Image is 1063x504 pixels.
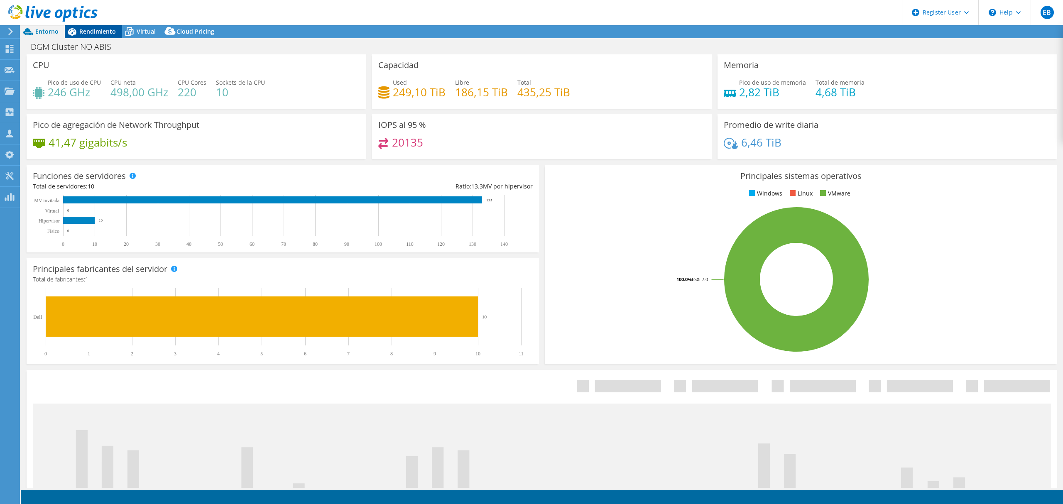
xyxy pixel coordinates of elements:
[486,198,492,202] text: 133
[39,218,60,224] text: Hipervisor
[110,78,136,86] span: CPU neta
[178,88,206,97] h4: 220
[788,189,813,198] li: Linux
[393,78,407,86] span: Used
[475,351,480,357] text: 10
[455,88,508,97] h4: 186,15 TiB
[500,241,508,247] text: 140
[49,138,127,147] h4: 41,47 gigabits/s
[989,9,996,16] svg: \n
[551,171,1051,181] h3: Principales sistemas operativos
[469,241,476,247] text: 130
[216,78,265,86] span: Sockets de la CPU
[218,241,223,247] text: 50
[48,88,101,97] h4: 246 GHz
[33,171,126,181] h3: Funciones de servidores
[378,61,419,70] h3: Capacidad
[85,275,88,283] span: 1
[62,241,64,247] text: 0
[33,275,533,284] h4: Total de fabricantes:
[375,241,382,247] text: 100
[88,182,94,190] span: 10
[390,351,393,357] text: 8
[347,351,350,357] text: 7
[99,218,103,223] text: 10
[27,42,124,51] h1: DGM Cluster NO ABIS
[406,241,414,247] text: 110
[48,78,101,86] span: Pico de uso de CPU
[110,88,168,97] h4: 498,00 GHz
[33,61,49,70] h3: CPU
[186,241,191,247] text: 40
[92,241,97,247] text: 10
[281,241,286,247] text: 70
[434,351,436,357] text: 9
[47,228,59,234] tspan: Físico
[692,276,708,282] tspan: ESXi 7.0
[33,120,199,130] h3: Pico de agregación de Network Throughput
[437,241,445,247] text: 120
[33,182,283,191] div: Total de servidores:
[34,198,59,203] text: MV invitada
[131,351,133,357] text: 2
[88,351,90,357] text: 1
[250,241,255,247] text: 60
[67,229,69,233] text: 0
[217,351,220,357] text: 4
[517,78,531,86] span: Total
[174,351,176,357] text: 3
[724,120,818,130] h3: Promedio de write diaria
[260,351,263,357] text: 5
[818,189,850,198] li: VMware
[176,27,214,35] span: Cloud Pricing
[393,88,446,97] h4: 249,10 TiB
[739,78,806,86] span: Pico de uso de memoria
[816,88,865,97] h4: 4,68 TiB
[392,138,423,147] h4: 20135
[676,276,692,282] tspan: 100.0%
[33,314,42,320] text: Dell
[739,88,806,97] h4: 2,82 TiB
[741,138,781,147] h4: 6,46 TiB
[45,208,59,214] text: Virtual
[724,61,759,70] h3: Memoria
[482,314,487,319] text: 10
[216,88,265,97] h4: 10
[178,78,206,86] span: CPU Cores
[79,27,116,35] span: Rendimiento
[124,241,129,247] text: 20
[313,241,318,247] text: 80
[378,120,426,130] h3: IOPS al 95 %
[455,78,469,86] span: Libre
[44,351,47,357] text: 0
[747,189,782,198] li: Windows
[155,241,160,247] text: 30
[33,264,167,274] h3: Principales fabricantes del servidor
[67,208,69,213] text: 0
[283,182,533,191] div: Ratio: MV por hipervisor
[1041,6,1054,19] span: EB
[137,27,156,35] span: Virtual
[304,351,306,357] text: 6
[816,78,865,86] span: Total de memoria
[344,241,349,247] text: 90
[519,351,524,357] text: 11
[471,182,483,190] span: 13.3
[35,27,59,35] span: Entorno
[517,88,570,97] h4: 435,25 TiB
